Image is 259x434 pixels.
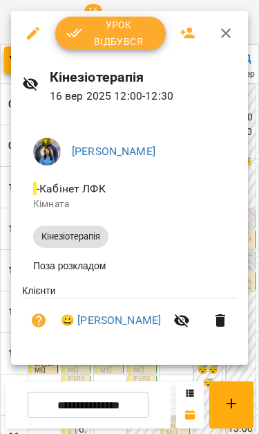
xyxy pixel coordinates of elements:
h6: Кінезіотерапія [50,66,237,88]
img: d1dec607e7f372b62d1bb04098aa4c64.jpeg [33,138,61,165]
li: Поза розкладом [22,253,237,278]
button: Урок відбувся [55,17,166,50]
a: 😀 [PERSON_NAME] [61,312,161,329]
button: Візит ще не сплачено. Додати оплату? [22,304,55,337]
span: Урок відбувся [66,17,155,50]
span: Кінезіотерапія [33,230,108,243]
a: [PERSON_NAME] [72,145,155,158]
span: - Кабінет ЛФК [33,182,108,195]
p: 16 вер 2025 12:00 - 12:30 [50,88,237,105]
ul: Клієнти [22,284,237,348]
p: Кімната [33,197,226,211]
